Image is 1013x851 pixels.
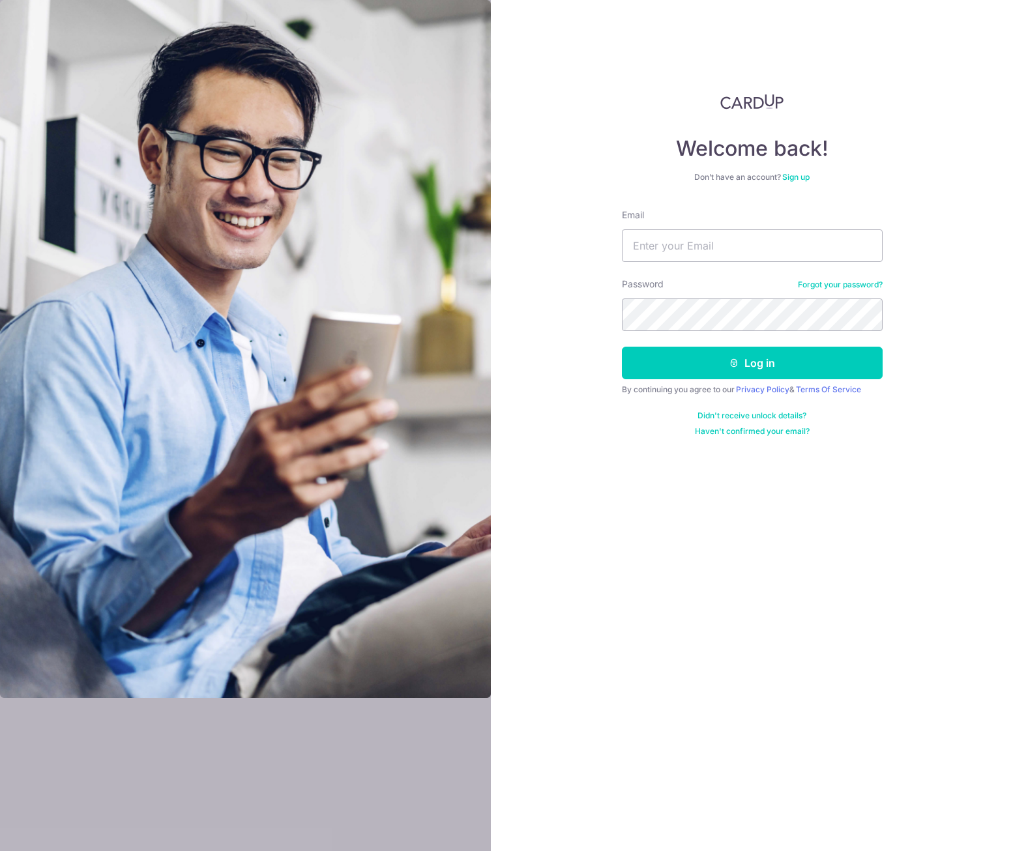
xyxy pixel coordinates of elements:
div: By continuing you agree to our & [622,384,883,395]
a: Forgot your password? [798,280,883,290]
a: Didn't receive unlock details? [697,411,806,421]
button: Log in [622,347,883,379]
a: Sign up [782,172,810,182]
h4: Welcome back! [622,136,883,162]
a: Privacy Policy [736,384,789,394]
a: Terms Of Service [796,384,861,394]
a: Haven't confirmed your email? [695,426,810,437]
img: CardUp Logo [720,94,784,109]
label: Password [622,278,664,291]
div: Don’t have an account? [622,172,883,182]
label: Email [622,209,644,222]
input: Enter your Email [622,229,883,262]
